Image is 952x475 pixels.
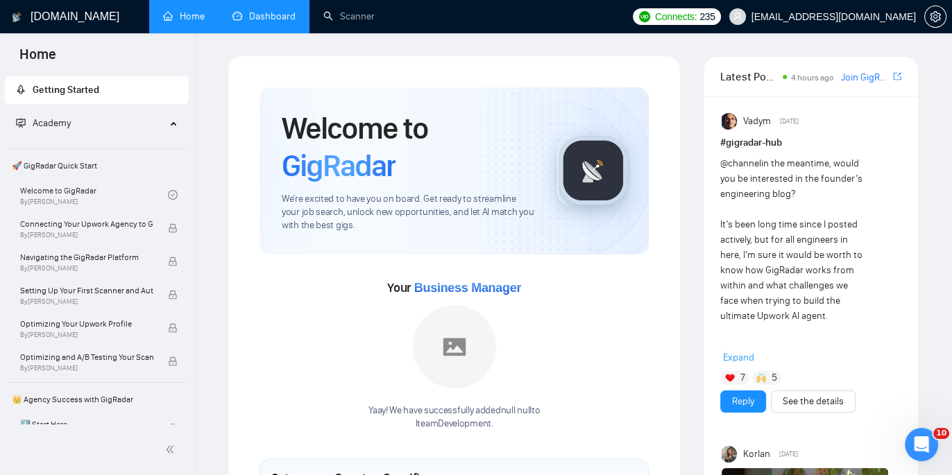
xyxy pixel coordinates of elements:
a: 1️⃣ Start Here [20,413,168,444]
span: By [PERSON_NAME] [20,231,153,239]
a: dashboardDashboard [232,10,296,22]
span: user [733,12,742,21]
span: Latest Posts from the GigRadar Community [720,68,779,85]
a: export [893,70,901,83]
span: Connects: [655,9,697,24]
span: By [PERSON_NAME] [20,297,153,306]
img: placeholder.png [413,305,496,388]
a: Join GigRadar Slack Community [841,70,890,85]
img: upwork-logo.png [639,11,650,22]
span: Connecting Your Upwork Agency to GigRadar [20,217,153,231]
span: check-circle [168,190,178,200]
span: By [PERSON_NAME] [20,331,153,339]
span: Korlan [743,447,770,462]
img: logo [12,6,22,28]
span: Expand [723,352,754,363]
span: Optimizing Your Upwork Profile [20,317,153,331]
span: double-left [165,442,179,456]
li: Getting Started [5,76,189,104]
span: By [PERSON_NAME] [20,264,153,273]
span: Getting Started [33,84,99,96]
span: Academy [16,117,71,129]
span: [DATE] [780,115,799,128]
h1: # gigradar-hub [720,135,901,150]
span: Optimizing and A/B Testing Your Scanner for Better Results [20,350,153,364]
span: @channel [720,157,761,169]
a: Welcome to GigRadarBy[PERSON_NAME] [20,180,168,210]
span: 7 [740,371,745,385]
a: Reply [732,394,754,409]
span: lock [168,323,178,333]
span: 235 [699,9,715,24]
span: 4 hours ago [791,73,834,83]
span: fund-projection-screen [16,118,26,128]
span: Business Manager [414,281,521,295]
span: setting [925,11,946,22]
span: Vadym [743,114,771,129]
a: searchScanner [323,10,375,22]
span: lock [168,223,178,233]
span: rocket [16,85,26,94]
span: 10 [933,428,949,439]
p: IteamDevelopment . [368,417,540,431]
span: We're excited to have you on board. Get ready to streamline your job search, unlock new opportuni... [282,193,535,232]
span: [DATE] [779,448,798,460]
h1: Welcome to [282,110,535,184]
img: 🙌 [756,373,766,383]
button: See the details [771,390,856,413]
a: homeHome [163,10,205,22]
button: Reply [720,390,766,413]
span: lock [168,290,178,300]
span: lock [168,257,178,266]
button: setting [924,6,946,28]
span: Home [8,44,67,74]
span: Navigating the GigRadar Platform [20,250,153,264]
span: export [893,71,901,82]
iframe: Intercom live chat [905,428,938,461]
div: Yaay! We have successfully added null null to [368,404,540,431]
img: Korlan [722,446,738,463]
span: Your [387,280,521,295]
span: Academy [33,117,71,129]
span: 5 [772,371,777,385]
img: Vadym [722,113,738,130]
span: GigRadar [282,147,396,184]
span: Setting Up Your First Scanner and Auto-Bidder [20,284,153,297]
span: 🚀 GigRadar Quick Start [6,152,187,180]
img: gigradar-logo.png [559,136,628,205]
a: See the details [783,394,844,409]
a: setting [924,11,946,22]
span: lock [168,356,178,366]
span: check-circle [168,424,178,433]
span: By [PERSON_NAME] [20,364,153,372]
span: 👑 Agency Success with GigRadar [6,386,187,413]
img: ❤️ [725,373,735,383]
